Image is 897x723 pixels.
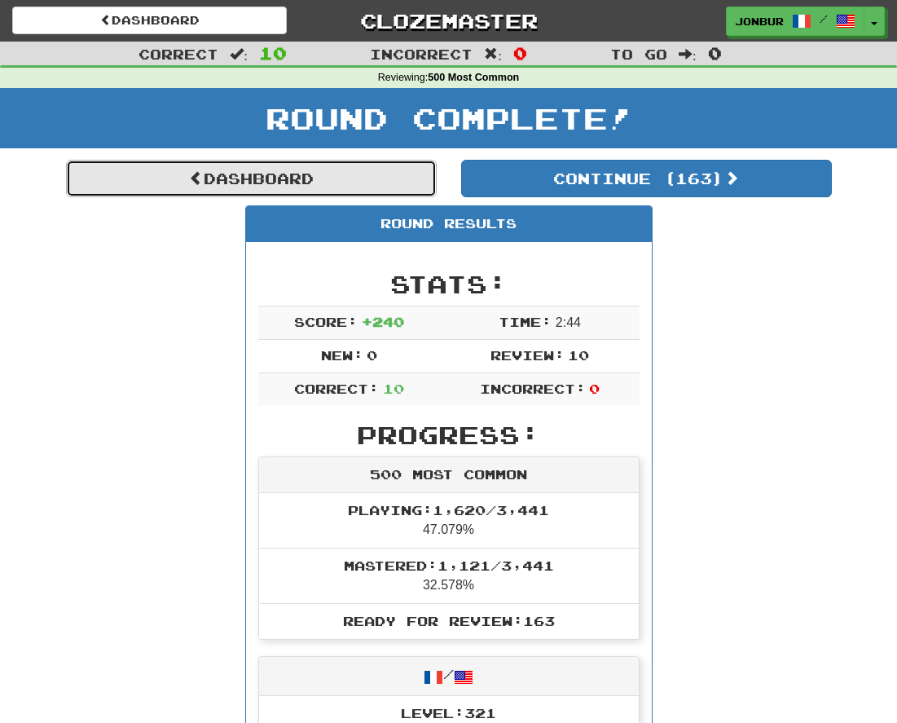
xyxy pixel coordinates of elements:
h2: Stats: [258,271,640,298]
span: 0 [708,43,722,63]
span: 0 [367,347,377,363]
span: Ready for Review: 163 [343,613,555,628]
div: Round Results [246,206,652,242]
span: : [679,47,697,61]
a: Clozemaster [311,7,586,35]
span: : [484,47,502,61]
span: Incorrect [370,46,473,62]
strong: 500 Most Common [428,72,519,83]
span: / [820,13,828,24]
span: + 240 [362,314,404,329]
a: Dashboard [66,160,437,197]
span: 0 [513,43,527,63]
a: jonbur / [726,7,864,36]
span: Incorrect: [480,381,586,396]
span: Score: [294,314,358,329]
a: Dashboard [12,7,287,34]
div: 500 Most Common [259,457,639,493]
li: 47.079% [259,493,639,549]
span: 0 [589,381,600,396]
span: 2 : 44 [556,315,581,329]
h1: Round Complete! [6,102,891,134]
li: 32.578% [259,548,639,604]
span: 10 [568,347,589,363]
span: Correct: [294,381,379,396]
h2: Progress: [258,421,640,448]
div: / [259,657,639,695]
button: Continue (163) [461,160,832,197]
span: Level: 321 [401,705,496,721]
span: Correct [139,46,218,62]
span: 10 [259,43,287,63]
span: New: [321,347,363,363]
span: To go [610,46,667,62]
span: Mastered: 1,121 / 3,441 [344,558,554,573]
span: : [230,47,248,61]
span: 10 [383,381,404,396]
span: jonbur [735,14,784,29]
span: Playing: 1,620 / 3,441 [348,502,549,518]
span: Time: [499,314,552,329]
span: Review: [490,347,565,363]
